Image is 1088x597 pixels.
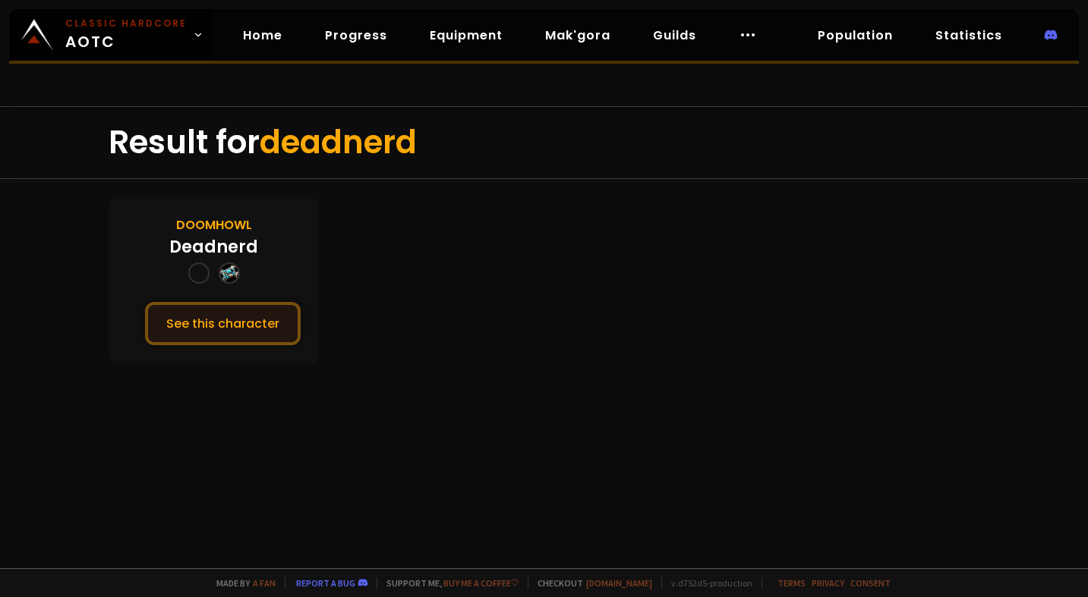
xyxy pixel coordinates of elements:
a: Privacy [812,577,844,589]
div: Doomhowl [176,215,252,234]
a: Consent [850,577,891,589]
a: Progress [313,20,399,51]
a: Population [806,20,905,51]
span: deadnerd [260,120,417,165]
span: Checkout [528,577,652,589]
a: Statistics [923,20,1014,51]
a: [DOMAIN_NAME] [586,577,652,589]
a: Mak'gora [533,20,623,51]
span: v. d752d5 - production [661,577,752,589]
div: Result for [109,107,979,178]
a: Home [231,20,295,51]
button: See this character [145,302,301,345]
small: Classic Hardcore [65,17,187,30]
span: Support me, [377,577,519,589]
div: Deadnerd [169,234,258,259]
a: Guilds [641,20,708,51]
span: AOTC [65,17,187,53]
a: Buy me a coffee [443,577,519,589]
a: Report a bug [296,577,355,589]
a: Classic HardcoreAOTC [9,9,213,61]
a: a fan [253,577,276,589]
a: Terms [777,577,806,589]
span: Made by [207,577,276,589]
a: Equipment [418,20,515,51]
